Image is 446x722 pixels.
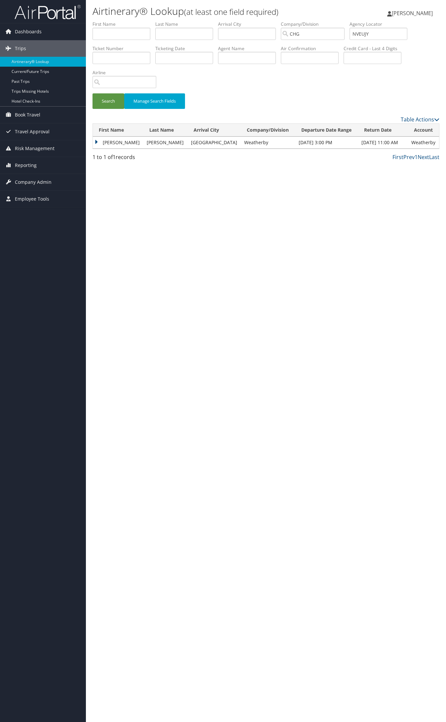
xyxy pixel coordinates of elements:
[408,137,439,148] td: Weatherby
[403,153,415,161] a: Prev
[15,174,52,190] span: Company Admin
[15,140,55,157] span: Risk Management
[93,45,155,52] label: Ticket Number
[15,23,42,40] span: Dashboards
[281,45,344,52] label: Air Confirmation
[15,191,49,207] span: Employee Tools
[15,40,26,57] span: Trips
[241,137,295,148] td: Weatherby
[350,21,412,27] label: Agency Locator
[155,45,218,52] label: Ticketing Date
[295,124,358,137] th: Departure Date Range: activate to sort column ascending
[188,137,241,148] td: [GEOGRAPHIC_DATA]
[408,124,439,137] th: Account: activate to sort column ascending
[401,116,439,123] a: Table Actions
[241,124,295,137] th: Company/Division
[124,93,185,109] button: Manage Search Fields
[415,153,418,161] a: 1
[344,45,406,52] label: Credit Card - Last 4 Digits
[218,45,281,52] label: Agent Name
[93,21,155,27] label: First Name
[143,124,187,137] th: Last Name: activate to sort column ascending
[143,137,187,148] td: [PERSON_NAME]
[113,153,116,161] span: 1
[93,69,161,76] label: Airline
[281,21,350,27] label: Company/Division
[15,107,40,123] span: Book Travel
[15,123,50,140] span: Travel Approval
[429,153,439,161] a: Last
[188,124,241,137] th: Arrival City: activate to sort column ascending
[93,153,172,164] div: 1 to 1 of records
[93,4,324,18] h1: Airtinerary® Lookup
[392,10,433,17] span: [PERSON_NAME]
[358,137,408,148] td: [DATE] 11:00 AM
[93,93,124,109] button: Search
[93,124,143,137] th: First Name: activate to sort column descending
[295,137,358,148] td: [DATE] 3:00 PM
[155,21,218,27] label: Last Name
[15,4,81,20] img: airportal-logo.png
[418,153,429,161] a: Next
[392,153,403,161] a: First
[93,137,143,148] td: [PERSON_NAME]
[358,124,408,137] th: Return Date: activate to sort column ascending
[218,21,281,27] label: Arrival City
[184,6,279,17] small: (at least one field required)
[387,3,439,23] a: [PERSON_NAME]
[15,157,37,174] span: Reporting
